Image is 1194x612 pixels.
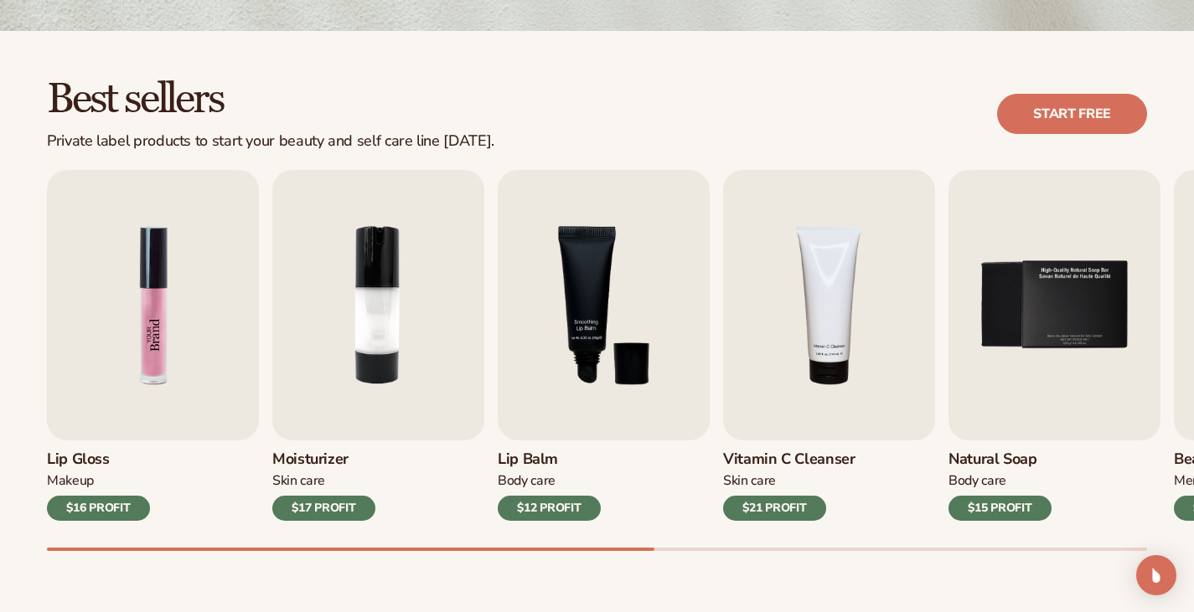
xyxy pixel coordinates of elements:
h3: Lip Gloss [47,450,150,469]
a: Start free [997,94,1147,134]
div: $16 PROFIT [47,496,150,521]
a: 1 / 9 [47,170,259,521]
a: 2 / 9 [272,170,484,521]
a: 5 / 9 [948,170,1160,521]
div: Body Care [498,472,601,490]
h3: Vitamin C Cleanser [723,450,855,469]
a: 3 / 9 [498,170,710,521]
div: $12 PROFIT [498,496,601,521]
div: Body Care [948,472,1052,490]
div: Skin Care [272,472,375,490]
a: 4 / 9 [723,170,935,521]
h3: Moisturizer [272,450,375,469]
div: Makeup [47,472,150,490]
div: Private label products to start your beauty and self care line [DATE]. [47,132,494,151]
h2: Best sellers [47,78,494,122]
h3: Lip Balm [498,450,601,469]
h3: Natural Soap [948,450,1052,469]
div: $21 PROFIT [723,496,826,521]
img: Shopify Image 2 [47,170,259,440]
div: Open Intercom Messenger [1136,555,1176,595]
div: Skin Care [723,472,855,490]
div: $17 PROFIT [272,496,375,521]
div: $15 PROFIT [948,496,1052,521]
